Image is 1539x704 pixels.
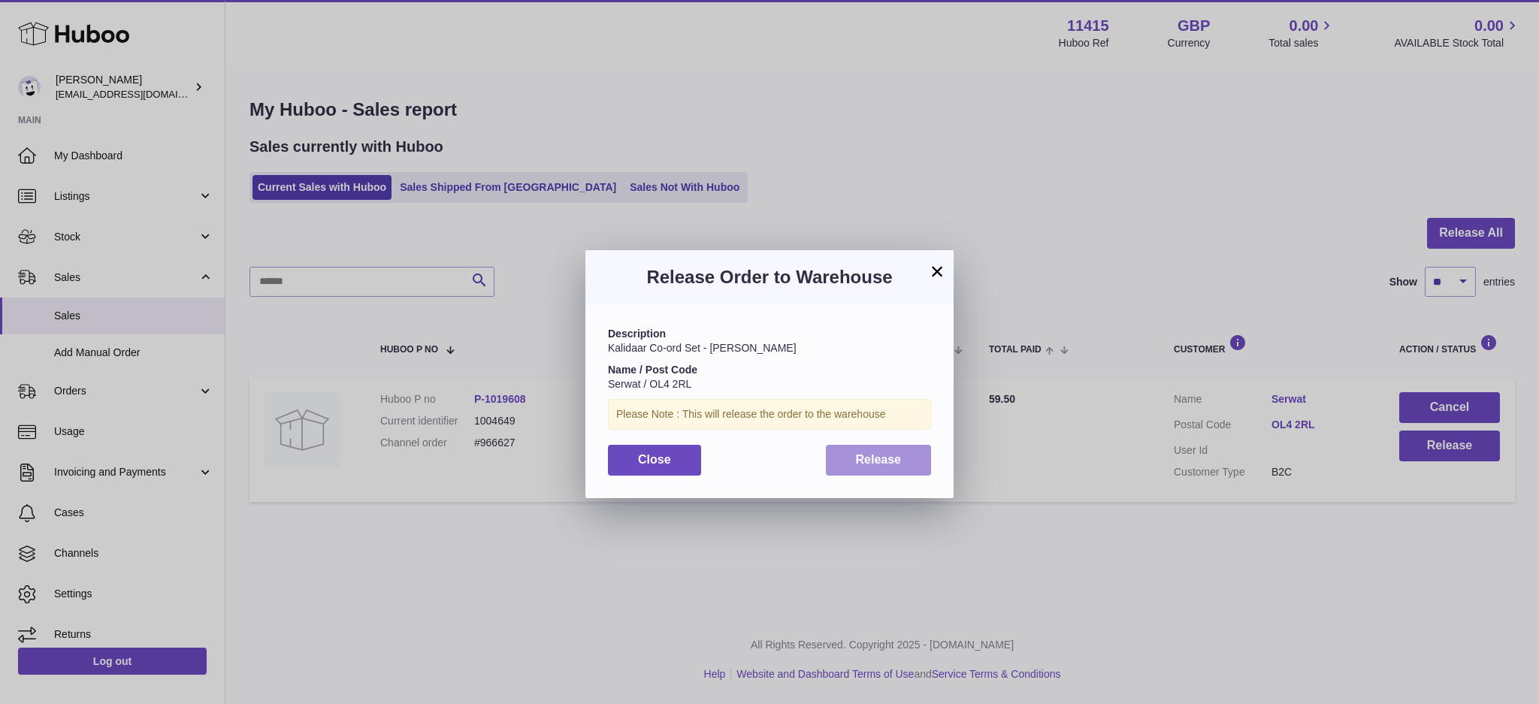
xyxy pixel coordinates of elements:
span: Release [856,453,902,466]
button: Close [608,445,701,476]
strong: Description [608,328,666,340]
button: × [928,262,946,280]
span: Close [638,453,671,466]
strong: Name / Post Code [608,364,697,376]
span: Serwat / OL4 2RL [608,378,691,390]
button: Release [826,445,932,476]
div: Please Note : This will release the order to the warehouse [608,399,931,430]
span: Kalidaar Co-ord Set - [PERSON_NAME] [608,342,797,354]
h3: Release Order to Warehouse [608,265,931,289]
